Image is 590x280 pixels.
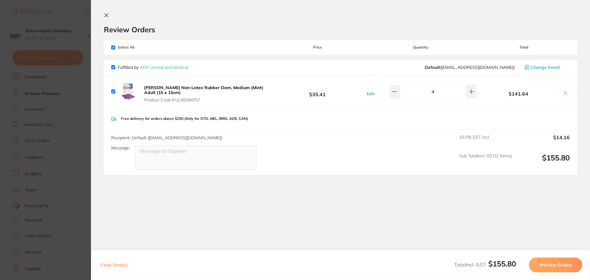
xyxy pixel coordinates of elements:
b: $141.64 [478,91,559,97]
button: Clear Orders [99,258,129,272]
span: Sub Total Incl. GST ( 1 Items) [459,153,512,170]
button: Edit [365,91,376,97]
label: Message: [111,145,130,151]
b: [PERSON_NAME] Non-Latex Rubber Dam, Medium (Mint) Adult (15 x 15cm) [144,85,263,95]
span: Price [272,45,363,49]
button: Preview Orders [529,258,582,272]
button: [PERSON_NAME] Non-Latex Rubber Dam, Medium (Mint) Adult (15 x 15cm) Product Code:KUL66094057 [142,85,272,103]
span: 10.0 % GST Incl. [459,135,512,148]
span: orders@ahpdentalmedical.com.au [425,65,515,70]
span: Product Code: KUL66094057 [144,97,270,102]
span: Quantity [364,45,478,49]
p: Fulfilled by [118,65,188,70]
span: Select All [111,45,173,49]
span: Total [478,45,570,49]
output: $155.80 [517,153,570,170]
output: $14.16 [517,135,570,148]
span: Recipient: Default ( [EMAIL_ADDRESS][DOMAIN_NAME] ) [111,135,222,140]
span: Total Incl. GST [454,262,516,268]
h2: Review Orders [104,25,577,34]
a: AHP Dental and Medical [140,65,188,70]
b: Default [425,65,440,70]
p: Free delivery for orders above $250 (Only for SYD, MEL, BRIS, ADE, CAN) [121,116,248,121]
span: Change Email [531,65,560,70]
b: $35.41 [272,86,363,97]
img: dGI3YmZ2NQ [118,82,137,101]
b: $155.80 [488,259,516,268]
button: Change Email [523,65,570,70]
